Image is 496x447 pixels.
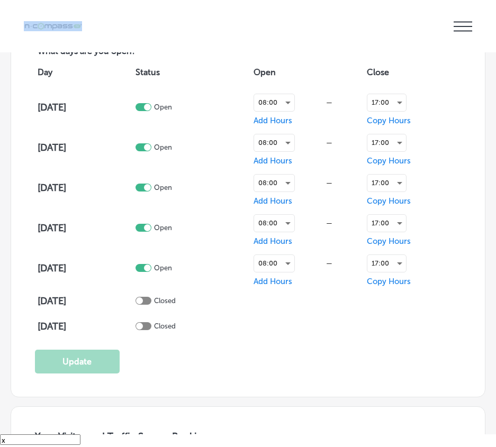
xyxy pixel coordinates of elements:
div: — [295,179,364,187]
span: Copy Hours [367,196,411,206]
th: Open [251,58,364,87]
span: Add Hours [254,156,292,166]
p: Open [154,143,172,151]
img: 660ab0bf-5cc7-4cb8-ba1c-48b5ae0f18e60NCTV_CLogo_TV_Black_-500x88.png [24,21,82,31]
div: 08:00 [254,175,294,191]
div: 17:00 [367,255,406,272]
h4: [DATE] [38,262,133,274]
span: Copy Hours [367,277,411,286]
h4: [DATE] [38,222,133,234]
div: — [295,219,364,227]
h3: Your Visitor and Traffic Source Rankings [35,431,461,442]
h4: [DATE] [38,295,133,307]
span: Copy Hours [367,156,411,166]
span: Add Hours [254,236,292,246]
span: Add Hours [254,196,292,206]
p: Open [154,224,172,232]
p: Closed [154,297,176,305]
div: 08:00 [254,215,294,232]
div: 17:00 [367,215,406,232]
div: 08:00 [254,255,294,272]
div: 08:00 [254,94,294,111]
span: Add Hours [254,116,292,125]
h4: [DATE] [38,142,133,153]
th: Close [364,58,461,87]
h4: [DATE] [38,102,133,113]
span: Copy Hours [367,236,411,246]
button: Update [35,350,120,373]
div: — [295,98,364,106]
th: Day [35,58,133,87]
div: 17:00 [367,134,406,151]
span: Copy Hours [367,116,411,125]
h4: [DATE] [38,182,133,194]
h4: [DATE] [38,321,133,332]
div: 17:00 [367,94,406,111]
p: Open [154,184,172,191]
div: — [295,259,364,267]
div: 17:00 [367,175,406,191]
p: Open [154,103,172,111]
p: Closed [154,322,176,330]
div: — [295,139,364,147]
span: Add Hours [254,277,292,286]
div: 08:00 [254,134,294,151]
p: Open [154,264,172,272]
th: Status [133,58,251,87]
